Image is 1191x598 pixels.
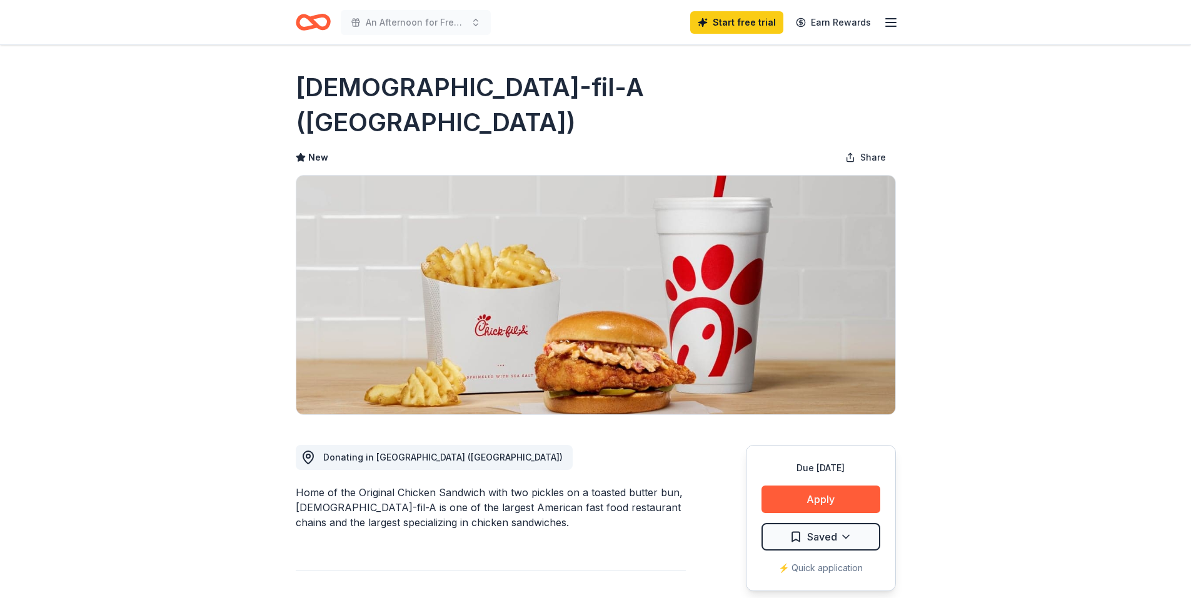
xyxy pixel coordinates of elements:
button: An Afternoon for Freedom [341,10,491,35]
a: Start free trial [690,11,783,34]
span: An Afternoon for Freedom [366,15,466,30]
span: Donating in [GEOGRAPHIC_DATA] ([GEOGRAPHIC_DATA]) [323,452,563,462]
button: Apply [761,486,880,513]
button: Saved [761,523,880,551]
span: Saved [807,529,837,545]
span: New [308,150,328,165]
h1: [DEMOGRAPHIC_DATA]-fil-A ([GEOGRAPHIC_DATA]) [296,70,896,140]
img: Image for Chick-fil-A (Boca Raton) [296,176,895,414]
button: Share [835,145,896,170]
a: Home [296,7,331,37]
a: Earn Rewards [788,11,878,34]
div: Due [DATE] [761,461,880,476]
div: ⚡️ Quick application [761,561,880,576]
span: Share [860,150,886,165]
div: Home of the Original Chicken Sandwich with two pickles on a toasted butter bun, [DEMOGRAPHIC_DATA... [296,485,686,530]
